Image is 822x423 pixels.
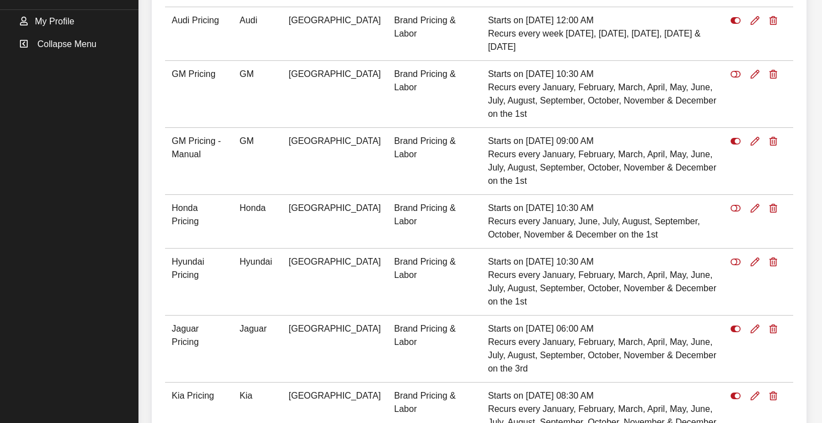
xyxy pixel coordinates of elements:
td: Audi [233,7,282,61]
td: Jaguar [233,316,282,383]
button: Delete Definition [764,128,787,156]
td: GM [233,61,282,128]
a: Edit Definition [746,61,764,89]
button: Disable Definition [730,316,746,343]
td: [GEOGRAPHIC_DATA] [282,316,388,383]
button: Delete Definition [764,316,787,343]
button: Enable Definition [730,195,746,223]
a: Edit Definition [746,249,764,276]
span: My Profile [35,17,74,26]
td: GM Pricing [165,61,233,128]
a: Edit Definition [746,128,764,156]
span: Starts on [DATE] 10:30 AM Recurs every January, June, July, August, September, October, November ... [488,203,700,239]
span: Brand Pricing & Labor [394,324,456,347]
button: Enable Definition [730,61,746,89]
span: Collapse Menu [37,39,96,49]
button: Disable Definition [730,383,746,410]
td: [GEOGRAPHIC_DATA] [282,249,388,316]
span: Brand Pricing & Labor [394,136,456,159]
td: [GEOGRAPHIC_DATA] [282,61,388,128]
a: Edit Definition [746,7,764,35]
span: Starts on [DATE] 06:00 AM Recurs every January, February, March, April, May, June, July, August, ... [488,324,716,373]
span: Starts on [DATE] 10:30 AM Recurs every January, February, March, April, May, June, July, August, ... [488,257,716,306]
span: Starts on [DATE] 09:00 AM Recurs every January, February, March, April, May, June, July, August, ... [488,136,716,185]
span: Starts on [DATE] 10:30 AM Recurs every January, February, March, April, May, June, July, August, ... [488,69,716,118]
td: [GEOGRAPHIC_DATA] [282,7,388,61]
button: Delete Definition [764,249,787,276]
span: Brand Pricing & Labor [394,257,456,280]
td: GM Pricing - Manual [165,128,233,195]
button: Delete Definition [764,383,787,410]
button: Enable Definition [730,249,746,276]
td: GM [233,128,282,195]
a: Edit Definition [746,195,764,223]
button: Disable Definition [730,128,746,156]
a: Edit Definition [746,316,764,343]
button: Delete Definition [764,61,787,89]
button: Disable Definition [730,7,746,35]
td: [GEOGRAPHIC_DATA] [282,128,388,195]
td: Honda Pricing [165,195,233,249]
a: Edit Definition [746,383,764,410]
td: Jaguar Pricing [165,316,233,383]
span: Brand Pricing & Labor [394,69,456,92]
td: [GEOGRAPHIC_DATA] [282,195,388,249]
span: Starts on [DATE] 12:00 AM Recurs every week [DATE], [DATE], [DATE], [DATE] & [DATE] [488,16,701,51]
button: Delete Definition [764,7,787,35]
td: Hyundai Pricing [165,249,233,316]
button: Delete Definition [764,195,787,223]
span: Brand Pricing & Labor [394,203,456,226]
span: Brand Pricing & Labor [394,391,456,414]
td: Honda [233,195,282,249]
td: Hyundai [233,249,282,316]
td: Audi Pricing [165,7,233,61]
span: Brand Pricing & Labor [394,16,456,38]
